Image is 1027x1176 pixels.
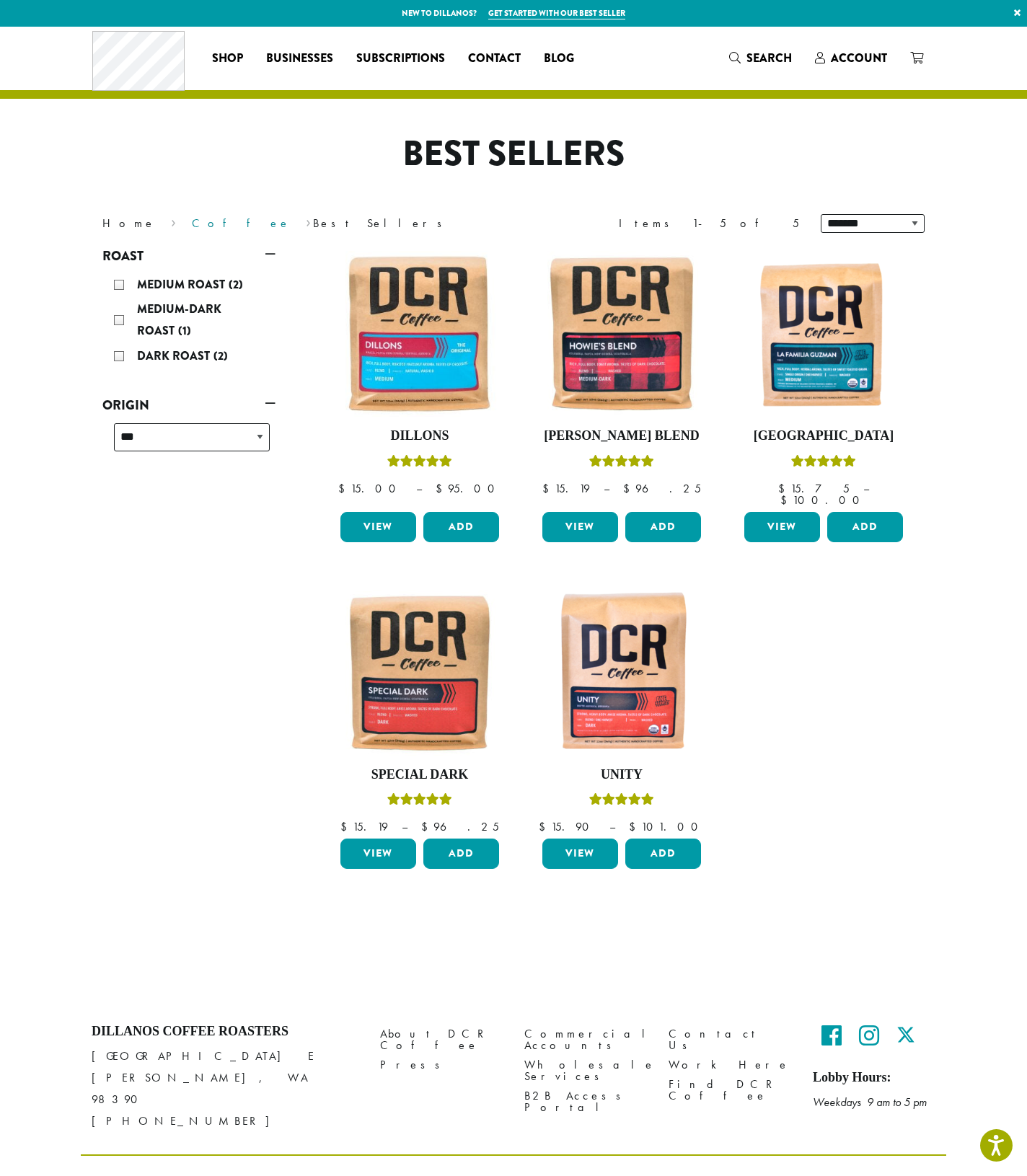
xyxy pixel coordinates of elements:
[212,50,243,68] span: Shop
[791,453,856,474] div: Rated 4.83 out of 5
[171,210,176,232] span: ›
[827,512,903,542] button: Add
[178,322,191,339] span: (1)
[669,1056,791,1075] a: Work Here
[380,1024,503,1055] a: About DCR Coffee
[102,417,276,469] div: Origin
[629,819,641,834] span: $
[337,590,503,834] a: Special DarkRated 5.00 out of 5
[813,1070,935,1086] h5: Lobby Hours:
[421,819,499,834] bdi: 96.25
[542,512,618,542] a: View
[356,50,445,68] span: Subscriptions
[539,819,551,834] span: $
[137,301,221,339] span: Medium-Dark Roast
[192,216,291,231] a: Coffee
[746,50,792,66] span: Search
[539,251,705,506] a: [PERSON_NAME] BlendRated 4.67 out of 5
[229,276,243,293] span: (2)
[488,7,625,19] a: Get started with our best seller
[340,839,416,869] a: View
[741,251,907,417] img: DCR-La-Familia-Guzman-Coffee-Bag-300x300.png
[137,276,229,293] span: Medium Roast
[102,216,156,231] a: Home
[619,215,799,232] div: Items 1-5 of 5
[387,791,452,813] div: Rated 5.00 out of 5
[421,819,433,834] span: $
[423,839,499,869] button: Add
[669,1024,791,1055] a: Contact Us
[102,244,276,268] a: Roast
[387,453,452,474] div: Rated 5.00 out of 5
[718,46,803,70] a: Search
[266,50,333,68] span: Businesses
[778,481,850,496] bdi: 15.75
[542,481,555,496] span: $
[524,1024,647,1055] a: Commercial Accounts
[625,839,701,869] button: Add
[380,1056,503,1075] a: Press
[416,481,422,496] span: –
[539,251,705,417] img: Howies-Blend-12oz-300x300.jpg
[137,348,213,364] span: Dark Roast
[200,47,255,70] a: Shop
[831,50,887,66] span: Account
[539,819,596,834] bdi: 15.90
[306,210,311,232] span: ›
[589,791,654,813] div: Rated 5.00 out of 5
[337,767,503,783] h4: Special Dark
[863,481,869,496] span: –
[539,428,705,444] h4: [PERSON_NAME] Blend
[436,481,448,496] span: $
[544,50,574,68] span: Blog
[625,512,701,542] button: Add
[423,512,499,542] button: Add
[778,481,790,496] span: $
[402,819,407,834] span: –
[92,1045,358,1132] p: [GEOGRAPHIC_DATA] E [PERSON_NAME], WA 98390 [PHONE_NUMBER]
[92,1024,358,1040] h4: Dillanos Coffee Roasters
[539,590,705,756] img: DCR-Unity-Coffee-Bag-300x300.png
[609,819,615,834] span: –
[213,348,228,364] span: (2)
[338,481,402,496] bdi: 15.00
[813,1095,927,1110] em: Weekdays 9 am to 5 pm
[340,819,353,834] span: $
[337,251,503,417] img: Dillons-12oz-300x300.jpg
[780,492,866,508] bdi: 100.00
[539,590,705,834] a: UnityRated 5.00 out of 5
[589,453,654,474] div: Rated 4.67 out of 5
[92,133,935,175] h1: Best Sellers
[338,481,351,496] span: $
[436,481,501,496] bdi: 95.00
[542,481,590,496] bdi: 15.19
[669,1075,791,1106] a: Find DCR Coffee
[102,393,276,417] a: Origin
[744,512,820,542] a: View
[542,839,618,869] a: View
[337,590,503,756] img: Special-Dark-12oz-300x300.jpg
[524,1087,647,1118] a: B2B Access Portal
[102,215,492,232] nav: Breadcrumb
[340,512,416,542] a: View
[468,50,521,68] span: Contact
[539,767,705,783] h4: Unity
[629,819,705,834] bdi: 101.00
[741,428,907,444] h4: [GEOGRAPHIC_DATA]
[340,819,388,834] bdi: 15.19
[780,492,793,508] span: $
[741,251,907,506] a: [GEOGRAPHIC_DATA]Rated 4.83 out of 5
[337,428,503,444] h4: Dillons
[623,481,635,496] span: $
[604,481,609,496] span: –
[623,481,701,496] bdi: 96.25
[524,1056,647,1087] a: Wholesale Services
[102,268,276,375] div: Roast
[337,251,503,506] a: DillonsRated 5.00 out of 5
